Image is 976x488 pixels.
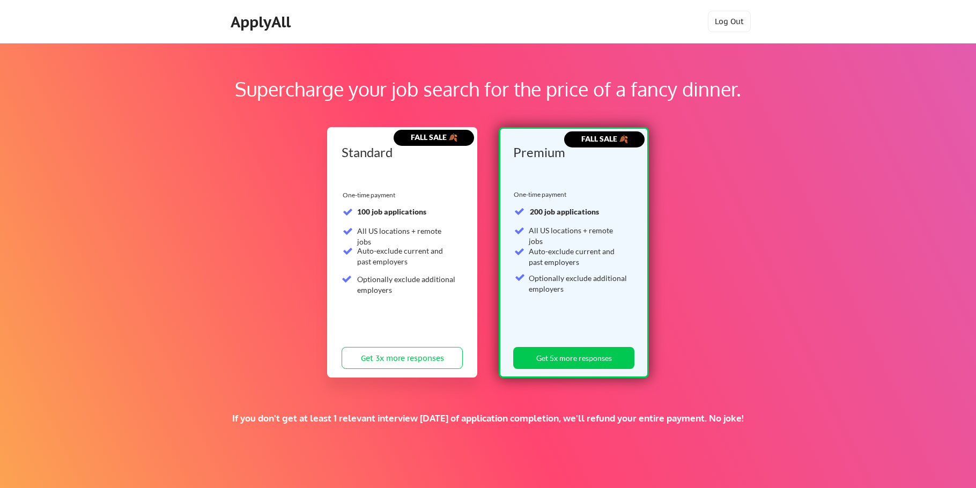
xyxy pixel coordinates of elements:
[529,246,628,267] div: Auto-exclude current and past employers
[69,75,907,103] div: Supercharge your job search for the price of a fancy dinner.
[530,207,599,216] strong: 200 job applications
[357,207,426,216] strong: 100 job applications
[513,347,634,369] button: Get 5x more responses
[529,273,628,294] div: Optionally exclude additional employers
[342,347,463,369] button: Get 3x more responses
[513,146,631,159] div: Premium
[343,191,398,199] div: One-time payment
[231,13,294,31] div: ApplyAll
[357,246,456,267] div: Auto-exclude current and past employers
[529,225,628,246] div: All US locations + remote jobs
[411,132,457,142] strong: FALL SALE 🍂
[342,146,459,159] div: Standard
[514,190,570,199] div: One-time payment
[357,226,456,247] div: All US locations + remote jobs
[357,274,456,295] div: Optionally exclude additional employers
[581,134,628,143] strong: FALL SALE 🍂
[708,11,751,32] button: Log Out
[186,412,790,424] div: If you don't get at least 1 relevant interview [DATE] of application completion, we'll refund you...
